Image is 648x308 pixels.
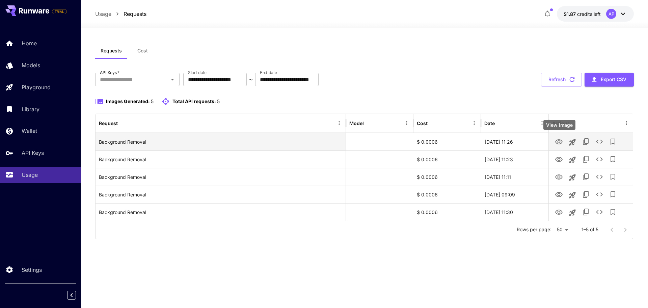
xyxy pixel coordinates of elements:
p: Wallet [22,127,37,135]
div: Collapse sidebar [72,289,81,301]
p: Models [22,61,40,69]
span: credits left [577,11,601,17]
div: $1.8745 [564,10,601,18]
p: Usage [22,171,38,179]
p: Library [22,105,39,113]
a: Requests [124,10,146,18]
label: Start date [188,70,207,75]
span: TRIAL [52,9,66,14]
span: $1.87 [564,11,577,17]
button: $1.8745AP [557,6,634,22]
a: Usage [95,10,111,18]
p: Playground [22,83,51,91]
div: View Image [543,120,575,130]
div: AP [606,9,616,19]
p: API Keys [22,149,44,157]
p: Home [22,39,37,47]
nav: breadcrumb [95,10,146,18]
label: API Keys [100,70,119,75]
p: Settings [22,266,42,274]
label: End date [260,70,277,75]
span: Add your payment card to enable full platform functionality. [52,7,67,16]
button: Collapse sidebar [67,291,76,300]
